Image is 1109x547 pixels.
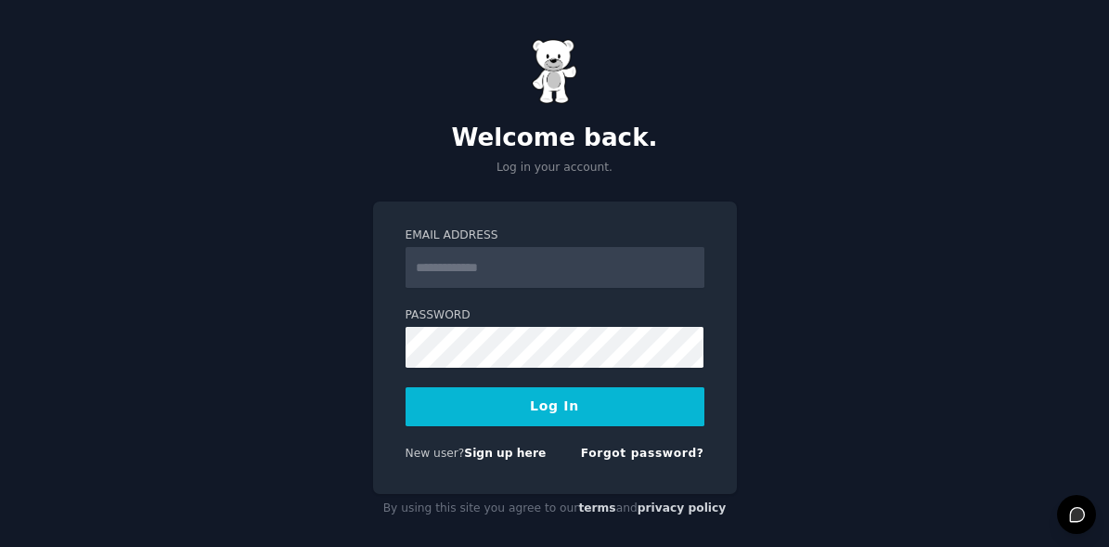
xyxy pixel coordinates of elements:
a: Forgot password? [581,447,704,460]
label: Email Address [406,228,704,244]
a: terms [578,501,615,514]
div: By using this site you agree to our and [373,494,737,524]
button: Log In [406,387,704,426]
p: Log in your account. [373,160,737,176]
span: New user? [406,447,465,460]
a: Sign up here [464,447,546,460]
label: Password [406,307,704,324]
img: Gummy Bear [532,39,578,104]
h2: Welcome back. [373,124,737,153]
a: privacy policy [638,501,727,514]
